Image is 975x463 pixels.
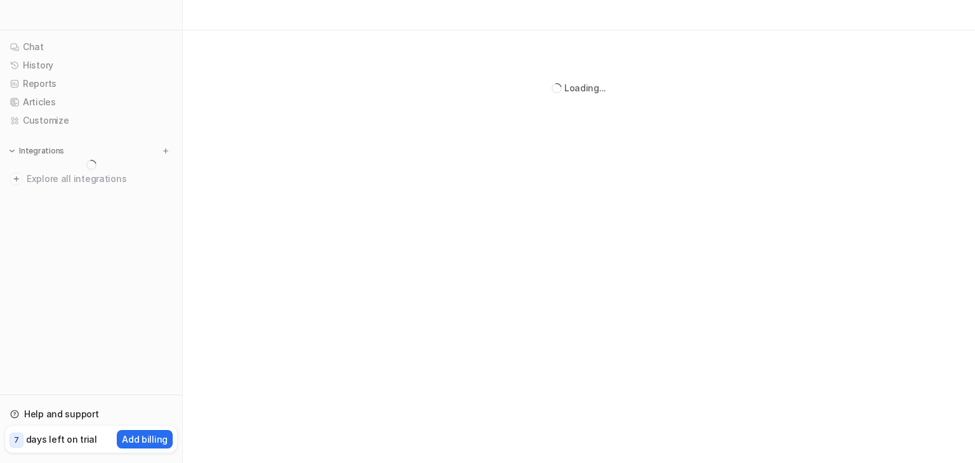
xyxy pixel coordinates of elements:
span: Explore all integrations [27,169,172,189]
a: Articles [5,93,177,111]
a: Explore all integrations [5,170,177,188]
a: History [5,56,177,74]
p: 7 [14,434,19,446]
a: Help and support [5,405,177,423]
div: Loading... [564,81,606,95]
img: expand menu [8,147,17,155]
a: Chat [5,38,177,56]
a: Reports [5,75,177,93]
img: explore all integrations [10,173,23,185]
p: days left on trial [26,433,97,446]
p: Add billing [122,433,168,446]
button: Integrations [5,145,68,157]
p: Integrations [19,146,64,156]
img: menu_add.svg [161,147,170,155]
button: Add billing [117,430,173,448]
a: Customize [5,112,177,129]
